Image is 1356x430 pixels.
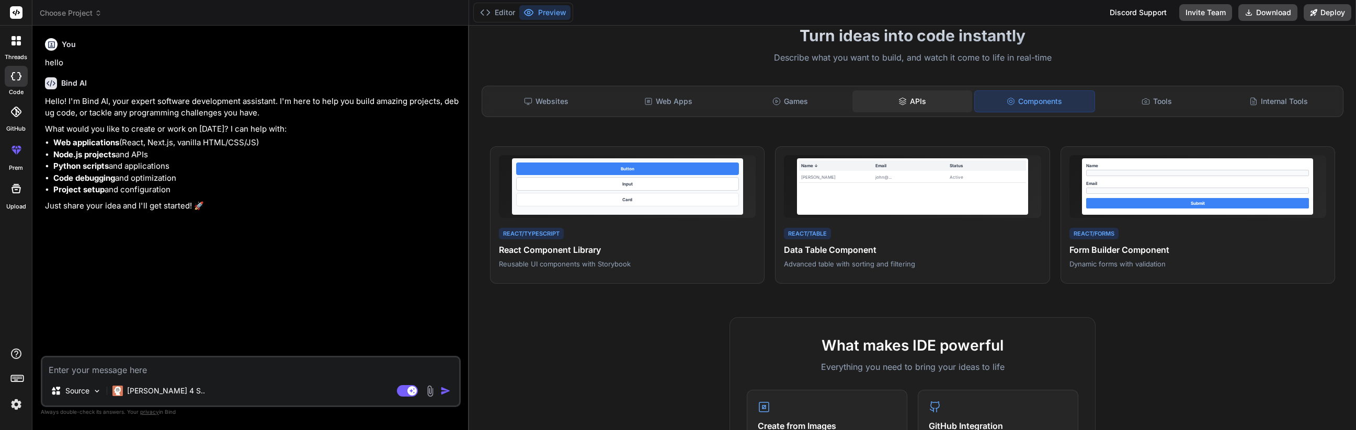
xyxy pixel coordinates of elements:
[40,8,102,18] span: Choose Project
[53,137,459,149] li: (React, Next.js, vanilla HTML/CSS/JS)
[486,90,606,112] div: Websites
[6,202,26,211] label: Upload
[747,361,1078,373] p: Everything you need to bring your ideas to life
[45,96,459,119] p: Hello! I'm Bind AI, your expert software development assistant. I'm here to help you build amazin...
[6,124,26,133] label: GitHub
[784,228,831,240] div: React/Table
[1086,180,1309,187] div: Email
[499,228,564,240] div: React/TypeScript
[875,174,950,180] div: john@...
[730,90,850,112] div: Games
[1103,4,1173,21] div: Discord Support
[801,174,875,180] div: [PERSON_NAME]
[53,161,109,171] strong: Python scripts
[519,5,571,20] button: Preview
[747,334,1078,356] h2: What makes IDE powerful
[1304,4,1351,21] button: Deploy
[784,259,1041,269] p: Advanced table with sorting and filtering
[475,26,1350,45] h1: Turn ideas into code instantly
[41,407,461,417] p: Always double-check its answers. Your in Bind
[65,386,89,396] p: Source
[499,243,756,256] h4: React Component Library
[53,173,115,183] strong: Code debugging
[53,160,459,172] li: and applications
[127,386,205,396] p: [PERSON_NAME] 4 S..
[1069,243,1326,256] h4: Form Builder Component
[852,90,972,112] div: APIs
[45,200,459,212] p: Just share your idea and I'll get started! 🚀
[1238,4,1297,21] button: Download
[53,184,105,194] strong: Project setup
[516,162,739,175] div: Button
[1086,198,1309,208] div: Submit
[475,51,1350,65] p: Describe what you want to build, and watch it come to life in real-time
[45,123,459,135] p: What would you like to create or work on [DATE]? I can help with:
[53,184,459,196] li: and configuration
[7,396,25,413] img: settings
[112,386,123,396] img: Claude 4 Sonnet
[9,164,23,172] label: prem
[61,78,87,88] h6: Bind AI
[1219,90,1339,112] div: Internal Tools
[516,193,739,206] div: Card
[516,177,739,191] div: Input
[93,387,101,396] img: Pick Models
[950,174,1024,180] div: Active
[801,162,875,169] div: Name ↓
[1097,90,1217,112] div: Tools
[45,57,459,69] p: hello
[53,149,459,161] li: and APIs
[1179,4,1232,21] button: Invite Team
[9,88,24,97] label: code
[53,172,459,184] li: and optimization
[608,90,728,112] div: Web Apps
[5,53,27,62] label: threads
[440,386,451,396] img: icon
[1086,162,1309,169] div: Name
[53,149,116,159] strong: Node.js projects
[1069,259,1326,269] p: Dynamic forms with validation
[974,90,1095,112] div: Components
[950,162,1024,169] div: Status
[140,409,159,415] span: privacy
[1069,228,1119,240] div: React/Forms
[53,137,119,147] strong: Web applications
[784,243,1041,256] h4: Data Table Component
[476,5,519,20] button: Editor
[424,385,436,397] img: attachment
[499,259,756,269] p: Reusable UI components with Storybook
[62,39,76,50] h6: You
[875,162,950,169] div: Email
